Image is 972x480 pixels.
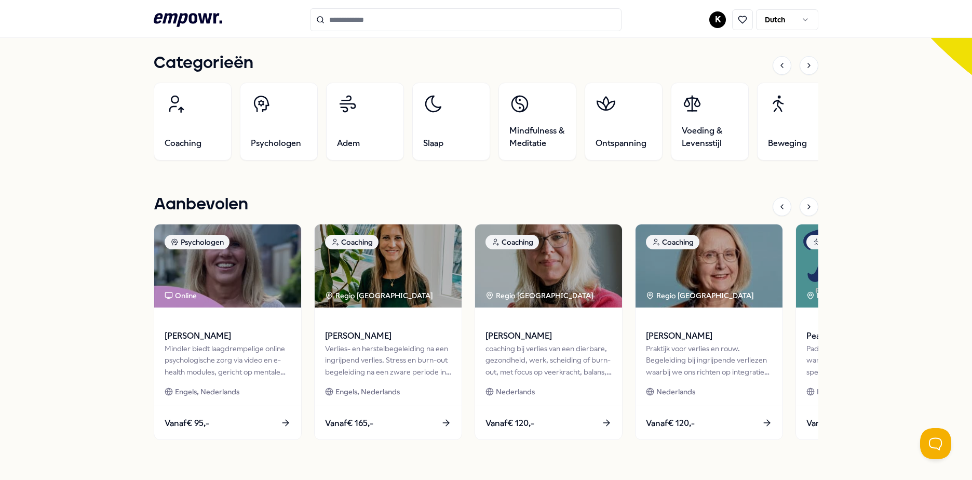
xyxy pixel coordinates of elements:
[485,235,539,249] div: Coaching
[325,417,373,430] span: Vanaf € 165,-
[646,343,772,378] div: Praktijk voor verlies en rouw. Begeleiding bij ingrijpende verliezen waarbij we ons richten op in...
[806,235,862,249] div: Beweging
[682,125,738,150] span: Voeding & Levensstijl
[325,290,435,301] div: Regio [GEOGRAPHIC_DATA]
[154,224,302,440] a: package imagePsychologenOnline[PERSON_NAME]Mindler biedt laagdrempelige online psychologische zor...
[806,290,916,301] div: Regio [GEOGRAPHIC_DATA]
[757,83,835,161] a: Beweging
[496,386,535,397] span: Nederlands
[795,224,943,440] a: package imageBewegingRegio [GEOGRAPHIC_DATA] Peakz Padel [GEOGRAPHIC_DATA]Padel is vol verrassing...
[475,224,623,440] a: package imageCoachingRegio [GEOGRAPHIC_DATA] [PERSON_NAME]coaching bij verlies van een dierbare, ...
[485,290,595,301] div: Regio [GEOGRAPHIC_DATA]
[636,224,782,308] img: package image
[646,417,695,430] span: Vanaf € 120,-
[498,83,576,161] a: Mindfulness & Meditatie
[165,137,201,150] span: Coaching
[165,343,291,378] div: Mindler biedt laagdrempelige online psychologische zorg via video en e-health modules, gericht op...
[337,137,360,150] span: Adem
[165,329,291,343] span: [PERSON_NAME]
[796,224,943,308] img: package image
[920,428,951,459] iframe: Help Scout Beacon - Open
[485,417,534,430] span: Vanaf € 120,-
[412,83,490,161] a: Slaap
[315,224,462,308] img: package image
[485,343,612,378] div: coaching bij verlies van een dierbare, gezondheid, werk, scheiding of burn-out, met focus op veer...
[646,290,755,301] div: Regio [GEOGRAPHIC_DATA]
[335,386,400,397] span: Engels, Nederlands
[325,329,451,343] span: [PERSON_NAME]
[806,329,933,343] span: Peakz Padel [GEOGRAPHIC_DATA]
[656,386,695,397] span: Nederlands
[165,417,209,430] span: Vanaf € 95,-
[806,417,852,430] span: Vanaf € 20,-
[671,83,749,161] a: Voeding & Levensstijl
[646,235,699,249] div: Coaching
[509,125,565,150] span: Mindfulness & Meditatie
[475,224,622,308] img: package image
[165,290,197,301] div: Online
[635,224,783,440] a: package imageCoachingRegio [GEOGRAPHIC_DATA] [PERSON_NAME]Praktijk voor verlies en rouw. Begeleid...
[154,192,248,218] h1: Aanbevolen
[325,235,379,249] div: Coaching
[251,137,301,150] span: Psychologen
[154,83,232,161] a: Coaching
[806,343,933,378] div: Padel is vol verrassingen. Gebruik wanden en hekwerk voor spectaculaire rally's. Verwacht het onv...
[485,329,612,343] span: [PERSON_NAME]
[165,235,230,249] div: Psychologen
[310,8,622,31] input: Search for products, categories or subcategories
[154,50,253,76] h1: Categorieën
[423,137,443,150] span: Slaap
[585,83,663,161] a: Ontspanning
[646,329,772,343] span: [PERSON_NAME]
[154,224,301,308] img: package image
[817,386,881,397] span: Engels, Nederlands
[314,224,462,440] a: package imageCoachingRegio [GEOGRAPHIC_DATA] [PERSON_NAME]Verlies- en herstelbegeleiding na een i...
[240,83,318,161] a: Psychologen
[709,11,726,28] button: K
[325,343,451,378] div: Verlies- en herstelbegeleiding na een ingrijpend verlies. Stress en burn-out begeleiding na een z...
[596,137,646,150] span: Ontspanning
[326,83,404,161] a: Adem
[768,137,807,150] span: Beweging
[175,386,239,397] span: Engels, Nederlands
